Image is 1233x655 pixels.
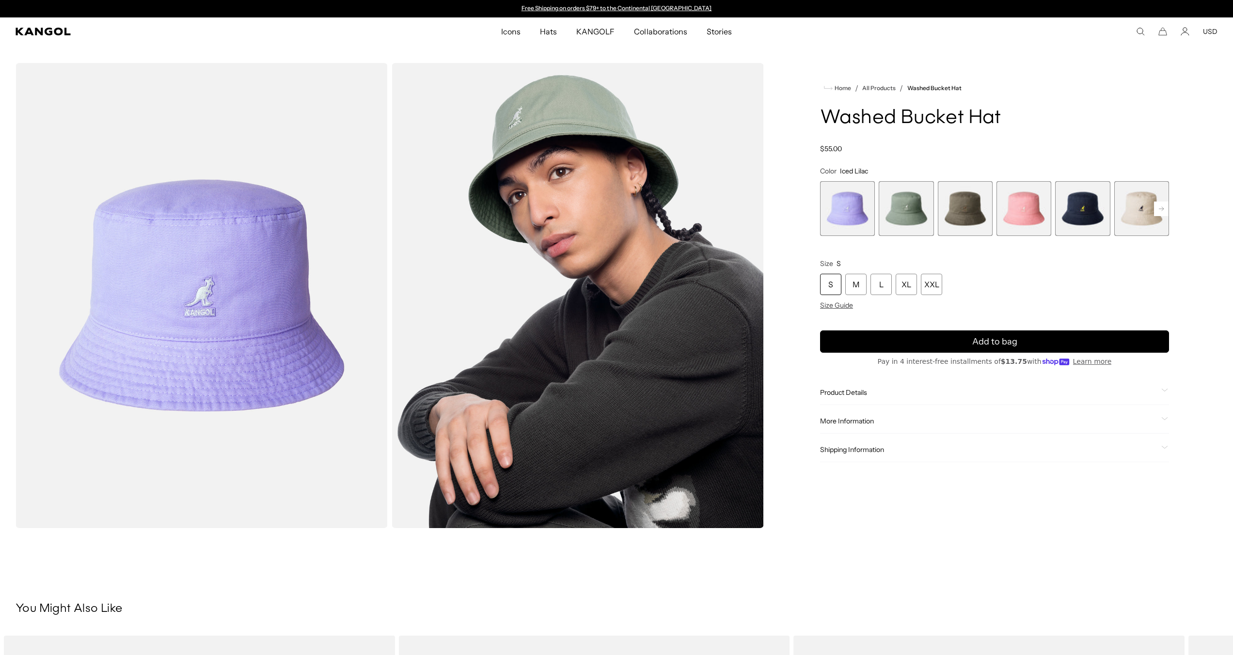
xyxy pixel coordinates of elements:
[938,181,993,236] div: 3 of 13
[1114,181,1169,236] label: Khaki
[707,17,732,46] span: Stories
[820,445,1157,454] span: Shipping Information
[1114,181,1169,236] div: 6 of 13
[840,167,868,175] span: Iced Lilac
[16,63,764,528] product-gallery: Gallery Viewer
[879,181,933,236] label: SAGE GREEN
[820,144,842,153] span: $55.00
[16,28,333,35] a: Kangol
[996,181,1051,236] div: 4 of 13
[567,17,624,46] a: KANGOLF
[972,335,1017,348] span: Add to bag
[870,274,892,295] div: L
[820,330,1169,353] button: Add to bag
[820,108,1169,129] h1: Washed Bucket Hat
[996,181,1051,236] label: Pepto
[634,17,687,46] span: Collaborations
[522,4,712,12] a: Free Shipping on orders $79+ to the Continental [GEOGRAPHIC_DATA]
[1158,27,1167,36] button: Cart
[938,181,993,236] label: Smog
[824,84,851,93] a: Home
[697,17,742,46] a: Stories
[1055,181,1110,236] label: Navy
[491,17,530,46] a: Icons
[845,274,867,295] div: M
[624,17,696,46] a: Collaborations
[576,17,615,46] span: KANGOLF
[16,602,1217,616] h3: You Might Also Like
[820,417,1157,425] span: More Information
[1136,27,1145,36] summary: Search here
[820,82,1169,94] nav: breadcrumbs
[921,274,942,295] div: XXL
[820,259,833,268] span: Size
[517,5,716,13] div: Announcement
[820,181,875,236] div: 1 of 13
[820,274,841,295] div: S
[820,167,837,175] span: Color
[517,5,716,13] slideshow-component: Announcement bar
[1203,27,1217,36] button: USD
[517,5,716,13] div: 1 of 2
[540,17,557,46] span: Hats
[862,85,896,92] a: All Products
[896,274,917,295] div: XL
[820,388,1157,397] span: Product Details
[879,181,933,236] div: 2 of 13
[907,85,962,92] a: Washed Bucket Hat
[820,181,875,236] label: Iced Lilac
[820,301,853,310] span: Size Guide
[833,85,851,92] span: Home
[392,63,764,528] img: sage-green
[530,17,567,46] a: Hats
[501,17,521,46] span: Icons
[1055,181,1110,236] div: 5 of 13
[1181,27,1189,36] a: Account
[896,82,903,94] li: /
[16,63,388,528] img: color-iced-lilac
[837,259,841,268] span: S
[851,82,858,94] li: /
